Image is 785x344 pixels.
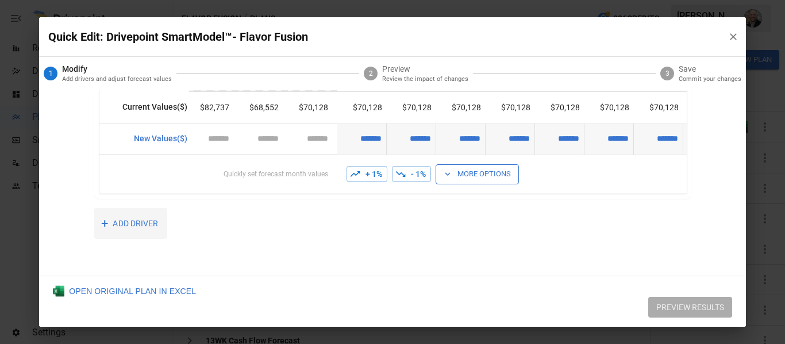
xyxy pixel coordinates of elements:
td: $70,128 [634,92,683,123]
button: More Options [436,164,519,184]
p: Commit your changes [679,75,741,84]
p: Current Values ($) [109,101,189,113]
td: $68,552 [238,92,288,123]
span: Save [679,63,741,75]
td: $70,128 [683,92,733,123]
td: $70,128 [387,92,436,123]
p: Quickly set forecast month values [109,169,328,179]
text: 2 [369,69,373,78]
td: $70,128 [288,92,337,123]
td: $70,128 [584,92,634,123]
p: Review the impact of changes [382,75,468,84]
button: + 1% [347,166,387,182]
td: $70,128 [486,92,535,123]
span: Preview [382,63,468,75]
td: $70,128 [436,92,486,123]
button: PREVIEW RESULTS [648,297,732,318]
div: OPEN ORIGINAL PLAN IN EXCEL [53,285,196,297]
p: New Values ($) [109,133,189,145]
p: Quick Edit: Drivepoint SmartModel™- Flavor Fusion [48,28,718,46]
td: $70,128 [337,92,387,123]
td: $70,128 [535,92,584,123]
text: 3 [665,69,669,78]
td: $82,737 [189,92,238,123]
button: - 1% [392,166,431,182]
